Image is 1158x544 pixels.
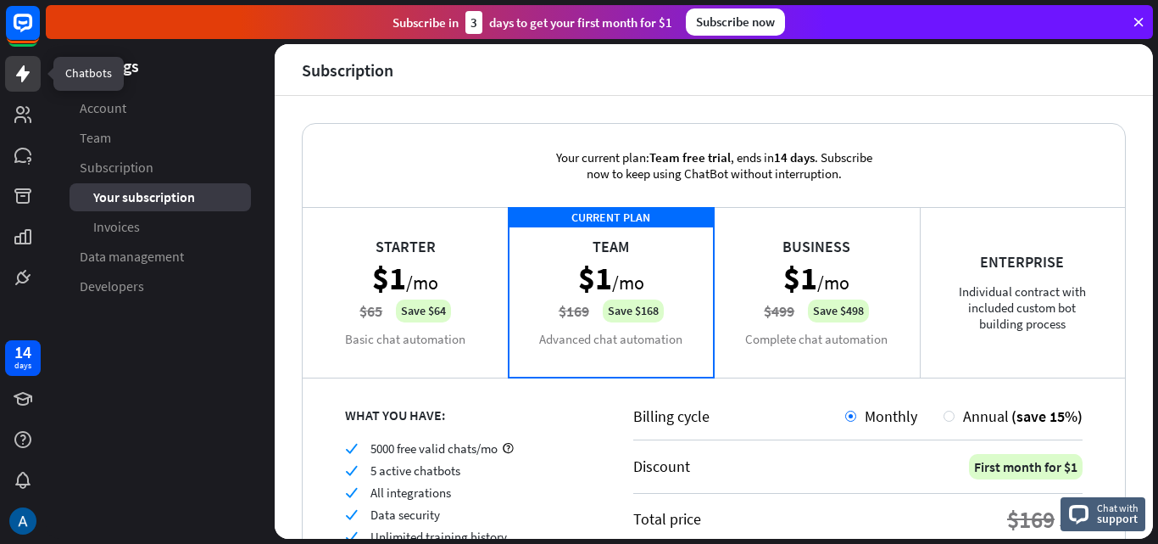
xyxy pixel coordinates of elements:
span: Account [80,99,126,117]
i: check [345,508,358,521]
span: Data management [80,248,184,266]
div: Subscription [302,60,393,80]
div: First month for $1 [969,454,1083,480]
div: Total price [633,509,701,529]
div: 14 [14,345,31,360]
span: Developers [80,278,144,295]
i: check [345,530,358,543]
span: Data security [370,507,440,523]
span: Annual [963,407,1009,426]
div: Discount [633,457,690,476]
span: All integrations [370,485,451,501]
a: Subscription [70,154,251,182]
span: Chat with [1097,500,1139,516]
div: $1 [1059,504,1083,535]
div: WHAT YOU HAVE: [345,407,591,423]
a: Data management [70,243,251,271]
i: check [345,442,358,455]
div: Subscribe now [686,8,785,36]
span: Monthly [865,407,917,426]
a: Account [70,94,251,122]
div: Billing cycle [633,407,845,426]
a: 14 days [5,340,41,376]
span: Team [80,129,111,147]
div: Subscribe in days to get your first month for $1 [392,11,672,34]
div: $169 [1007,504,1055,535]
div: 3 [465,11,482,34]
span: Invoices [93,218,140,236]
span: Your subscription [93,188,195,206]
header: Settings [46,54,275,77]
button: Open LiveChat chat widget [14,7,64,58]
span: (save 15%) [1011,407,1083,426]
span: 5 active chatbots [370,463,460,479]
span: Team free trial [649,149,731,165]
div: Your current plan: , ends in . Subscribe now to keep using ChatBot without interruption. [532,124,896,207]
a: Team [70,124,251,152]
span: support [1097,511,1139,526]
div: days [14,360,31,372]
i: check [345,464,358,477]
a: Developers [70,272,251,300]
span: 14 days [774,149,815,165]
i: check [345,486,358,499]
span: Subscription [80,159,153,177]
span: 5000 free valid chats/mo [370,440,498,457]
a: Invoices [70,213,251,241]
